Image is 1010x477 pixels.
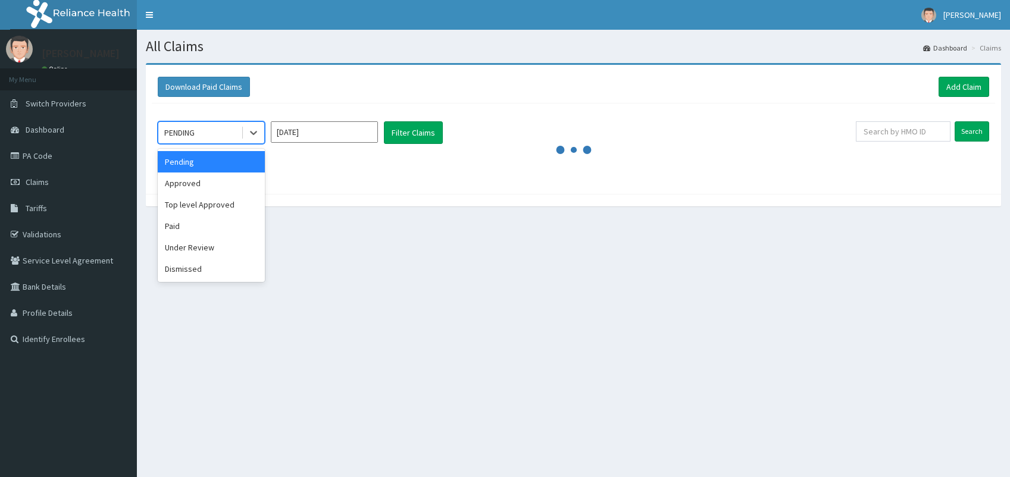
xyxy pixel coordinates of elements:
[943,10,1001,20] span: [PERSON_NAME]
[158,172,265,194] div: Approved
[42,65,70,73] a: Online
[158,237,265,258] div: Under Review
[6,36,33,62] img: User Image
[158,151,265,172] div: Pending
[26,124,64,135] span: Dashboard
[158,194,265,215] div: Top level Approved
[26,203,47,214] span: Tariffs
[271,121,378,143] input: Select Month and Year
[968,43,1001,53] li: Claims
[856,121,950,142] input: Search by HMO ID
[158,215,265,237] div: Paid
[42,48,120,59] p: [PERSON_NAME]
[158,258,265,280] div: Dismissed
[556,132,592,168] svg: audio-loading
[923,43,967,53] a: Dashboard
[146,39,1001,54] h1: All Claims
[26,98,86,109] span: Switch Providers
[921,8,936,23] img: User Image
[955,121,989,142] input: Search
[26,177,49,187] span: Claims
[384,121,443,144] button: Filter Claims
[164,127,195,139] div: PENDING
[939,77,989,97] a: Add Claim
[158,77,250,97] button: Download Paid Claims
